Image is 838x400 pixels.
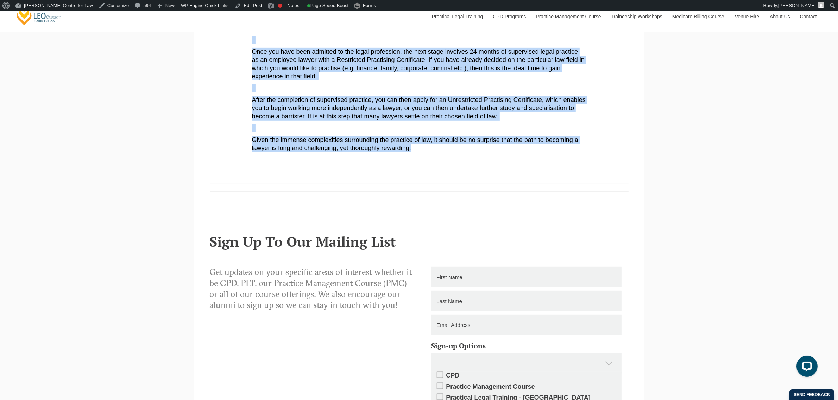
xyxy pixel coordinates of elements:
a: [PERSON_NAME] Centre for Law [16,6,63,26]
a: Traineeship Workshops [606,1,667,32]
p: After the completion of supervised practice, you can then apply for an Unrestricted Practising Ce... [252,96,586,121]
p: Get updates on your specific areas of interest whether it be CPD, PLT, our Practice Management Co... [210,267,414,311]
a: About Us [764,1,795,32]
p: Given the immense complexities surrounding the practice of law, it should be no surprise that the... [252,136,586,153]
a: Venue Hire [730,1,764,32]
iframe: LiveChat chat widget [791,353,820,382]
a: Practical Legal Training [427,1,488,32]
a: Practice Management Course [531,1,606,32]
label: CPD [437,372,616,380]
span: [PERSON_NAME] [778,3,816,8]
label: Practice Management Course [437,383,616,391]
h2: Sign Up To Our Mailing List [210,234,629,249]
div: Focus keyphrase not set [278,4,282,8]
a: Medicare Billing Course [667,1,730,32]
input: First Name [431,267,622,287]
a: CPD Programs [487,1,530,32]
a: Contact [795,1,822,32]
p: Once you have been admitted to the legal profession, the next stage involves 24 months of supervi... [252,48,586,81]
input: Last Name [431,291,622,311]
input: Email Address [431,315,622,335]
h5: Sign-up Options [431,342,622,350]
